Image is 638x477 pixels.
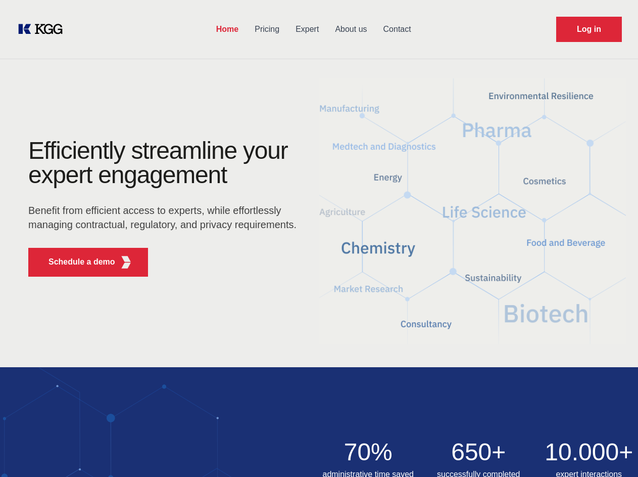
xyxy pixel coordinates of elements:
a: Contact [375,16,419,42]
p: Benefit from efficient access to experts, while effortlessly managing contractual, regulatory, an... [28,203,303,232]
a: Home [208,16,247,42]
a: Request Demo [556,17,622,42]
img: KGG Fifth Element RED [120,256,132,269]
a: About us [327,16,375,42]
h2: 650+ [429,440,528,464]
p: Schedule a demo [48,256,115,268]
a: Pricing [247,16,287,42]
a: Expert [287,16,327,42]
button: Schedule a demoKGG Fifth Element RED [28,248,148,277]
h2: 70% [319,440,418,464]
img: KGG Fifth Element RED [319,66,626,357]
h1: Efficiently streamline your expert engagement [28,139,303,187]
a: KOL Knowledge Platform: Talk to Key External Experts (KEE) [16,21,71,37]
